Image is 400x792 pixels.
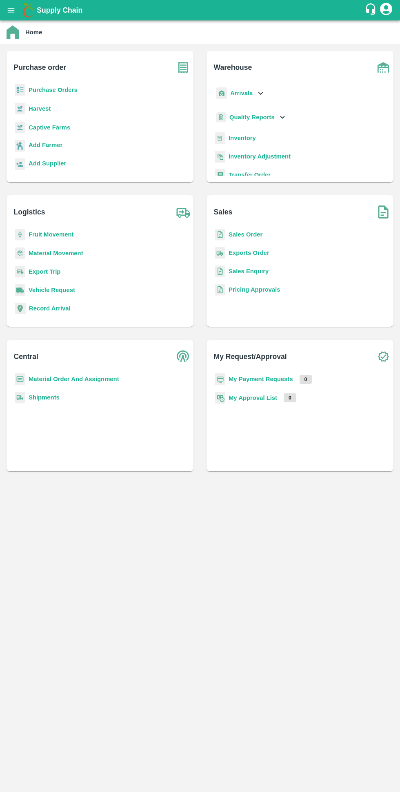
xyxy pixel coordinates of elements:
a: Export Trip [29,268,60,275]
img: approval [215,392,225,404]
b: Central [14,351,38,362]
a: Exports Order [229,250,269,256]
p: 0 [300,375,312,384]
b: Purchase order [14,62,66,73]
a: Captive Farms [29,124,70,131]
img: purchase [173,57,193,78]
b: Supply Chain [37,6,82,14]
button: open drawer [2,1,20,20]
img: fruit [15,229,25,241]
b: Add Supplier [29,160,66,167]
b: Warehouse [214,62,252,73]
img: truck [173,202,193,222]
img: centralMaterial [15,373,25,385]
a: Fruit Movement [29,231,74,238]
b: Sales [214,206,233,218]
img: whInventory [215,132,225,144]
a: Inventory Adjustment [229,153,291,160]
a: Material Movement [29,250,83,257]
a: Add Supplier [29,159,66,170]
b: Add Farmer [29,142,62,148]
a: Transfer Order [229,172,271,178]
div: Quality Reports [215,109,287,126]
a: Sales Order [229,231,262,238]
a: Harvest [29,105,51,112]
img: whTransfer [215,169,225,181]
b: My Request/Approval [214,351,287,362]
img: material [15,247,25,259]
b: Arrivals [230,90,253,96]
p: 0 [284,393,296,402]
a: My Payment Requests [229,376,293,382]
img: central [173,346,193,367]
a: Sales Enquiry [229,268,269,274]
div: account of current user [379,2,393,19]
img: delivery [15,266,25,278]
a: Supply Chain [37,4,364,16]
img: sales [215,229,225,241]
div: customer-support [364,3,379,18]
a: Shipments [29,394,60,401]
img: harvest [15,103,25,115]
img: qualityReport [216,112,226,123]
img: inventory [215,151,225,163]
img: shipments [215,247,225,259]
img: recordArrival [15,303,26,314]
img: whArrival [216,87,227,99]
img: home [7,25,19,39]
img: shipments [15,392,25,404]
img: logo [20,2,37,18]
a: My Approval List [229,395,277,401]
a: Purchase Orders [29,87,78,93]
img: soSales [373,202,393,222]
img: vehicle [15,284,25,296]
img: payment [215,373,225,385]
b: Quality Reports [229,114,275,120]
a: Material Order And Assignment [29,376,119,382]
img: supplier [15,158,25,170]
a: Add Farmer [29,141,62,152]
b: Home [25,29,42,36]
a: Inventory [229,135,256,141]
img: check [373,346,393,367]
img: reciept [15,84,25,96]
img: warehouse [373,57,393,78]
a: Vehicle Request [29,287,75,293]
b: Logistics [14,206,45,218]
img: farmer [15,140,25,152]
img: sales [215,284,225,296]
div: Arrivals [215,84,265,103]
a: Pricing Approvals [229,286,280,293]
a: Record Arrival [29,305,71,312]
img: harvest [15,121,25,134]
img: sales [215,265,225,277]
